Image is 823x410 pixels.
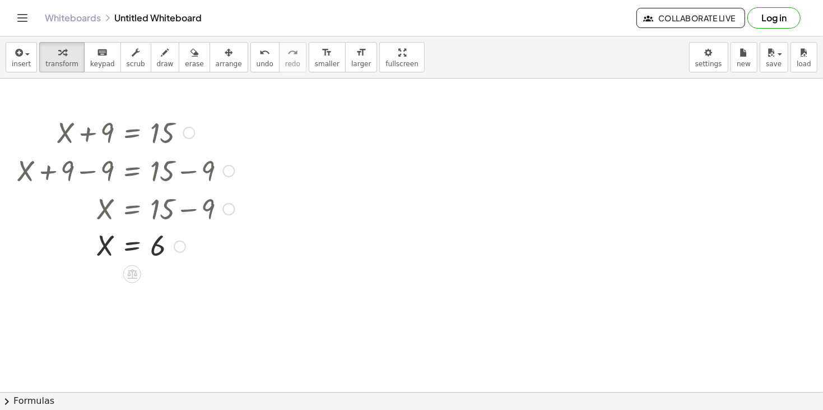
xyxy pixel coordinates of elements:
button: transform [39,42,85,72]
span: save [766,60,782,68]
span: smaller [315,60,340,68]
button: format_sizesmaller [309,42,346,72]
button: Toggle navigation [13,9,31,27]
span: settings [695,60,722,68]
button: erase [179,42,210,72]
span: new [737,60,751,68]
button: redoredo [279,42,306,72]
span: fullscreen [385,60,418,68]
button: settings [689,42,728,72]
div: Apply the same math to both sides of the equation [123,265,141,283]
button: Collaborate Live [636,8,745,28]
span: erase [185,60,203,68]
span: scrub [127,60,145,68]
button: load [791,42,817,72]
span: draw [157,60,174,68]
button: draw [151,42,180,72]
button: keyboardkeypad [84,42,121,72]
button: Log in [747,7,801,29]
button: save [760,42,788,72]
span: undo [257,60,273,68]
span: keypad [90,60,115,68]
i: redo [287,46,298,59]
button: fullscreen [379,42,424,72]
span: arrange [216,60,242,68]
span: transform [45,60,78,68]
span: load [797,60,811,68]
span: larger [351,60,371,68]
span: redo [285,60,300,68]
i: format_size [356,46,366,59]
button: scrub [120,42,151,72]
button: undoundo [250,42,280,72]
span: Collaborate Live [646,13,736,23]
i: keyboard [97,46,108,59]
button: arrange [210,42,248,72]
button: format_sizelarger [345,42,377,72]
i: format_size [322,46,332,59]
i: undo [259,46,270,59]
button: insert [6,42,37,72]
span: insert [12,60,31,68]
button: new [731,42,757,72]
a: Whiteboards [45,12,101,24]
